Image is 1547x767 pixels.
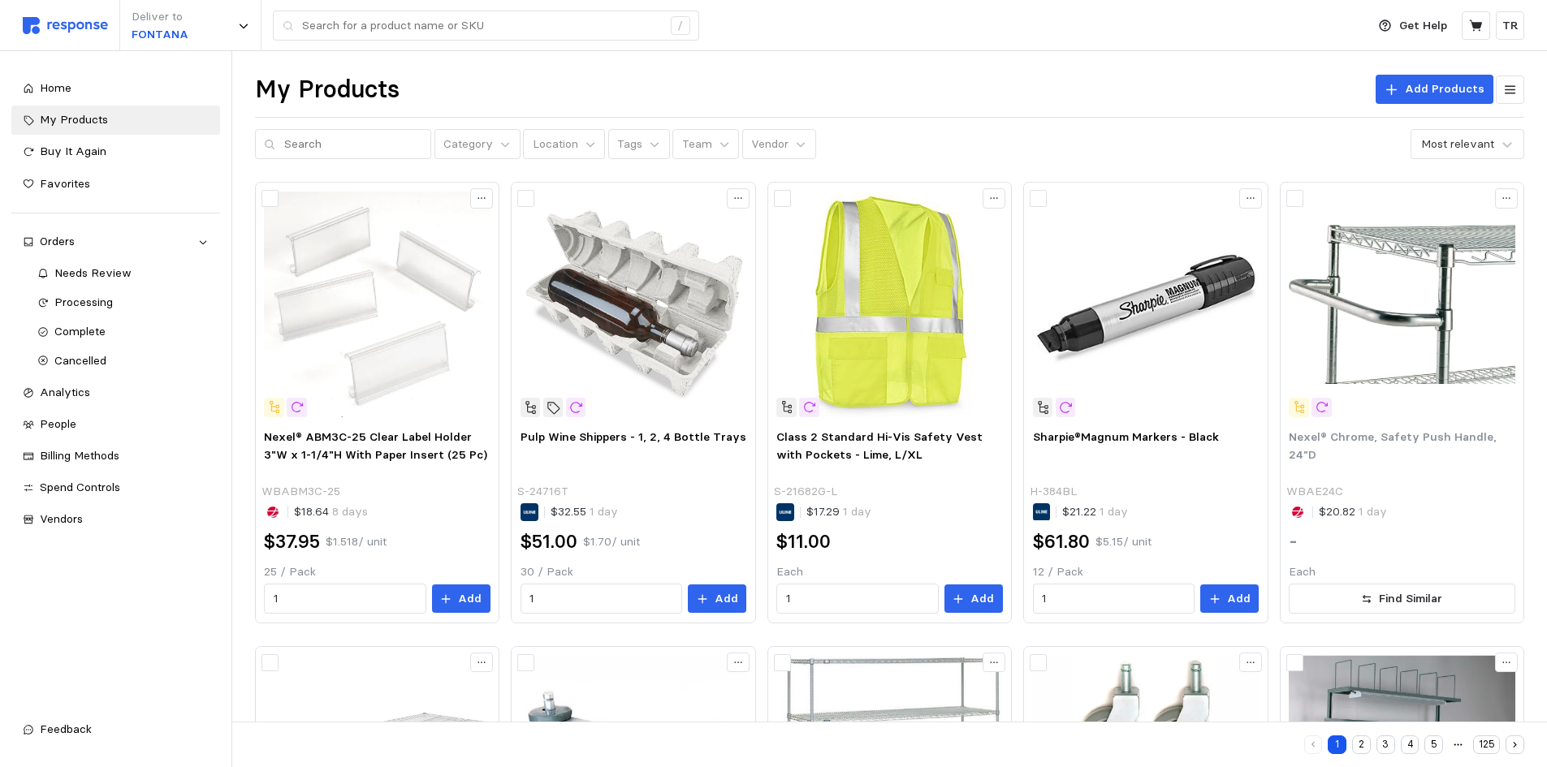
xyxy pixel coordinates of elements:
span: Processing [54,295,113,309]
span: Vendors [40,511,83,526]
a: Home [11,74,220,103]
a: Billing Methods [11,442,220,471]
p: Add Products [1405,80,1484,98]
p: Each [1289,563,1515,581]
p: WBABM3C-25 [261,483,340,501]
input: Qty [786,584,929,614]
button: Team [672,129,739,160]
span: 1 day [1096,504,1128,519]
input: Search for a product name or SKU [302,11,662,41]
button: 125 [1473,735,1500,754]
a: People [11,410,220,439]
button: Add [1200,584,1259,614]
span: 1 day [840,504,871,519]
span: Nexel® Chrome, Safety Push Handle, 24"D [1289,429,1497,462]
span: Needs Review [54,265,132,280]
img: S-21682G-L_US [776,192,1002,417]
img: svg%3e [23,17,108,34]
input: Qty [274,584,417,614]
h1: My Products [255,74,400,106]
h2: $37.95 [264,529,320,554]
button: 1 [1328,735,1346,754]
p: $5.15 / unit [1095,533,1152,551]
span: Home [40,80,71,95]
a: Vendors [11,505,220,534]
input: Search [284,130,422,159]
a: Complete [26,317,220,347]
h2: - [1289,529,1298,554]
button: 4 [1401,735,1420,754]
p: 12 / Pack [1033,563,1259,581]
input: Qty [529,584,672,614]
img: S-24716T [521,192,746,417]
p: S-24716T [517,483,568,501]
p: Add [1227,590,1251,608]
p: Add [458,590,482,608]
span: 1 day [1355,504,1387,519]
p: Add [715,590,738,608]
p: Add [970,590,994,608]
button: 2 [1352,735,1371,754]
button: Tags [608,129,670,160]
h2: $51.00 [521,529,577,554]
span: Spend Controls [40,480,120,494]
button: Category [434,129,521,160]
p: H-384BL [1030,483,1077,501]
span: Nexel® ABM3C-25 Clear Label Holder 3"W x 1-1/4"H With Paper Insert (25 Pc) [264,429,487,462]
p: Find Similar [1379,590,1442,608]
p: $18.64 [294,503,368,521]
button: Add [688,584,746,614]
div: Most relevant [1421,136,1494,153]
a: Needs Review [26,259,220,288]
p: $1.70 / unit [583,533,640,551]
p: Location [533,136,578,153]
button: 3 [1376,735,1395,754]
span: Pulp Wine Shippers - 1, 2, 4 Bottle Trays [521,429,746,444]
p: Vendor [751,136,789,153]
input: Qty [1042,584,1185,614]
span: Class 2 Standard Hi-Vis Safety Vest with Pockets - Lime, L/XL [776,429,983,462]
p: TR [1502,17,1519,35]
a: Cancelled [26,347,220,376]
span: 8 days [329,504,368,519]
p: Team [682,136,712,153]
a: Analytics [11,378,220,407]
span: Feedback [40,722,92,736]
button: Vendor [742,129,816,160]
a: Favorites [11,170,220,199]
button: Get Help [1369,11,1457,41]
span: 1 day [586,504,618,519]
span: Complete [54,324,106,338]
p: Tags [617,136,642,153]
img: 188692_07.webp [1289,192,1515,417]
a: Processing [26,288,220,317]
button: Feedback [11,715,220,744]
span: Cancelled [54,353,106,368]
img: H-384BL [1033,192,1259,417]
span: People [40,416,76,431]
a: Buy It Again [11,137,220,166]
button: Add [944,584,1003,614]
button: 5 [1424,735,1443,754]
span: Favorites [40,176,90,191]
a: Orders [11,227,220,256]
p: $20.82 [1319,503,1387,521]
p: Deliver to [132,8,188,26]
a: My Products [11,106,220,135]
p: WBAE24C [1286,483,1343,501]
p: FONTANA [132,26,188,44]
span: Buy It Again [40,144,106,158]
span: My Products [40,112,108,127]
p: $17.29 [806,503,871,521]
p: $1.518 / unit [326,533,387,551]
p: $32.55 [551,503,618,521]
p: Category [443,136,493,153]
button: Add Products [1376,75,1493,104]
img: ABM3C.webp [264,192,490,417]
p: S-21682G-L [774,483,837,501]
span: Billing Methods [40,448,119,463]
a: Spend Controls [11,473,220,502]
div: Orders [40,233,192,251]
button: Find Similar [1289,584,1515,614]
span: Sharpie®Magnum Markers - Black [1033,429,1219,444]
